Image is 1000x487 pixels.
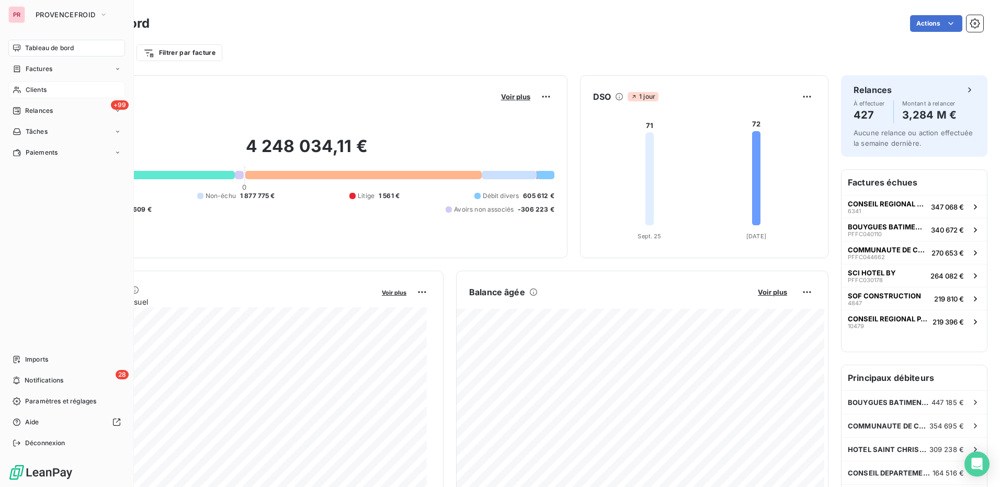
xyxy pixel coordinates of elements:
[848,445,929,454] span: HOTEL SAINT CHRISTOPHE - SAS ACT TROIS
[848,398,931,407] span: BOUYGUES BATIMENT SUD EST
[848,300,862,306] span: 4847
[964,451,990,477] div: Open Intercom Messenger
[902,100,957,107] span: Montant à relancer
[206,191,236,201] span: Non-échu
[638,233,661,240] tspan: Sept. 25
[848,292,921,300] span: SOF CONSTRUCTION
[848,277,883,283] span: PFFC030178
[930,272,964,280] span: 264 082 €
[59,296,374,307] span: Chiffre d'affaires mensuel
[848,315,928,323] span: CONSEIL REGIONAL PACA
[755,287,790,297] button: Voir plus
[848,269,896,277] span: SCI HOTEL BY
[25,438,65,448] span: Déconnexion
[25,376,63,385] span: Notifications
[8,464,73,481] img: Logo LeanPay
[848,422,929,430] span: COMMUNAUTE DE COMMUNES DE [GEOGRAPHIC_DATA]
[929,445,964,454] span: 309 238 €
[931,203,964,211] span: 347 068 €
[498,92,533,101] button: Voir plus
[59,136,554,167] h2: 4 248 034,11 €
[36,10,95,19] span: PROVENCEFROID
[902,107,957,123] h4: 3,284 M €
[842,365,987,390] h6: Principaux débiteurs
[26,64,52,74] span: Factures
[848,246,927,254] span: COMMUNAUTE DE COMMUNES DE [GEOGRAPHIC_DATA]
[842,310,987,333] button: CONSEIL REGIONAL PACA10479219 396 €
[523,191,554,201] span: 605 612 €
[382,289,406,296] span: Voir plus
[848,208,861,214] span: 6341
[854,100,885,107] span: À effectuer
[848,200,927,208] span: CONSEIL REGIONAL PACA
[593,90,611,103] h6: DSO
[379,191,400,201] span: 1 561 €
[842,170,987,195] h6: Factures échues
[929,422,964,430] span: 354 695 €
[111,100,129,110] span: +99
[842,218,987,241] button: BOUYGUES BATIMENT SUD ESTPFFC040110340 672 €
[931,398,964,407] span: 447 185 €
[501,92,530,101] span: Voir plus
[25,397,96,406] span: Paramètres et réglages
[934,295,964,303] span: 219 810 €
[379,287,410,297] button: Voir plus
[931,249,964,257] span: 270 653 €
[746,233,766,240] tspan: [DATE]
[931,226,964,234] span: 340 672 €
[848,223,927,231] span: BOUYGUES BATIMENT SUD EST
[854,107,885,123] h4: 427
[848,469,933,477] span: CONSEIL DEPARTEMENTAL DES BOUCHES D
[8,6,25,23] div: PR
[137,44,222,61] button: Filtrer par facture
[25,43,74,53] span: Tableau de bord
[483,191,519,201] span: Débit divers
[25,106,53,115] span: Relances
[518,205,554,214] span: -306 223 €
[26,148,58,157] span: Paiements
[242,183,246,191] span: 0
[848,231,882,237] span: PFFC040110
[469,286,525,298] h6: Balance âgée
[910,15,962,32] button: Actions
[842,264,987,287] button: SCI HOTEL BYPFFC030178264 082 €
[628,92,658,101] span: 1 jour
[26,85,47,95] span: Clients
[842,287,987,310] button: SOF CONSTRUCTION4847219 810 €
[842,241,987,264] button: COMMUNAUTE DE COMMUNES DE [GEOGRAPHIC_DATA]PFFC044662270 653 €
[26,127,48,136] span: Tâches
[240,191,275,201] span: 1 877 775 €
[933,318,964,326] span: 219 396 €
[848,323,864,329] span: 10479
[848,254,885,260] span: PFFC044662
[25,355,48,364] span: Imports
[8,414,125,431] a: Aide
[854,129,973,147] span: Aucune relance ou action effectuée la semaine dernière.
[454,205,514,214] span: Avoirs non associés
[933,469,964,477] span: 164 516 €
[116,370,129,379] span: 28
[854,84,892,96] h6: Relances
[25,418,39,427] span: Aide
[758,288,787,296] span: Voir plus
[358,191,374,201] span: Litige
[842,195,987,218] button: CONSEIL REGIONAL PACA6341347 068 €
